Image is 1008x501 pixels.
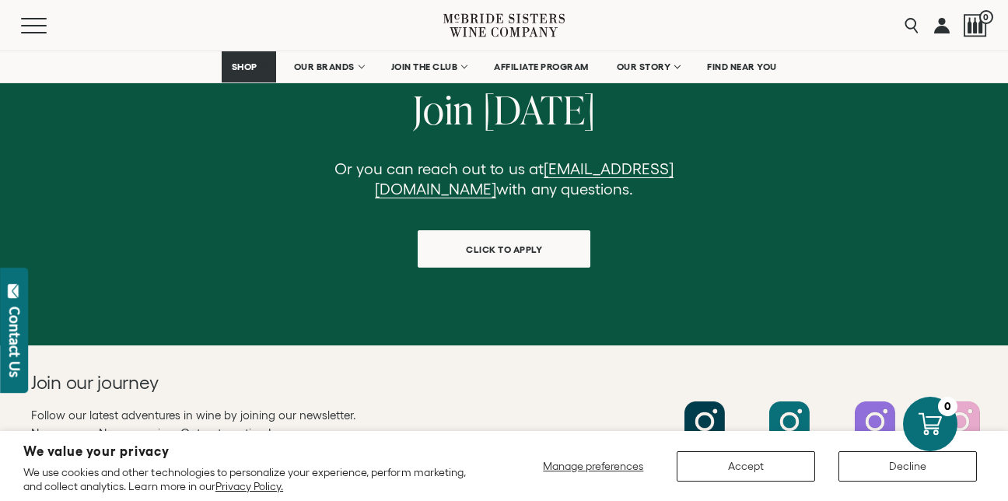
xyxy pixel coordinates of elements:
a: Follow McBride Sisters Collection on Instagram [PERSON_NAME] SistersCollection [749,401,830,477]
span: AFFILIATE PROGRAM [494,61,589,72]
h2: Join our journey [31,370,457,395]
span: click to apply [439,234,569,265]
button: Manage preferences [534,451,653,482]
a: Follow McBride Sisters on Instagram [PERSON_NAME]Sisters [664,401,745,468]
a: JOIN THE CLUB [381,51,477,82]
p: We use cookies and other technologies to personalize your experience, perform marketing, and coll... [23,465,485,493]
span: [DATE] [483,82,596,136]
button: Mobile Menu Trigger [21,18,77,33]
a: OUR BRANDS [284,51,373,82]
h2: We value your privacy [23,445,485,458]
a: click to apply [418,230,590,268]
a: FIND NEAR YOU [697,51,787,82]
span: FIND NEAR YOU [707,61,777,72]
a: Follow Black Girl Magic Wines on Instagram Black GirlMagic Wines [835,401,915,468]
span: Manage preferences [543,460,643,472]
span: SHOP [232,61,258,72]
span: Join [413,82,474,136]
span: OUR STORY [617,61,671,72]
span: JOIN THE CLUB [391,61,458,72]
span: OUR BRANDS [294,61,355,72]
a: AFFILIATE PROGRAM [484,51,599,82]
button: Decline [838,451,977,482]
div: 0 [938,397,957,416]
button: Accept [677,451,815,482]
a: OUR STORY [607,51,690,82]
span: 0 [979,10,993,24]
a: Privacy Policy. [215,480,283,492]
div: Contact Us [7,307,23,377]
p: Follow our latest adventures in wine by joining our newsletter. No pressure. No spamming. Opt out... [31,406,504,442]
a: SHOP [222,51,276,82]
p: Or you can reach out to us at with any questions. [330,159,678,199]
a: Follow SHE CAN Wines on Instagram She CanWines [919,401,1000,468]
